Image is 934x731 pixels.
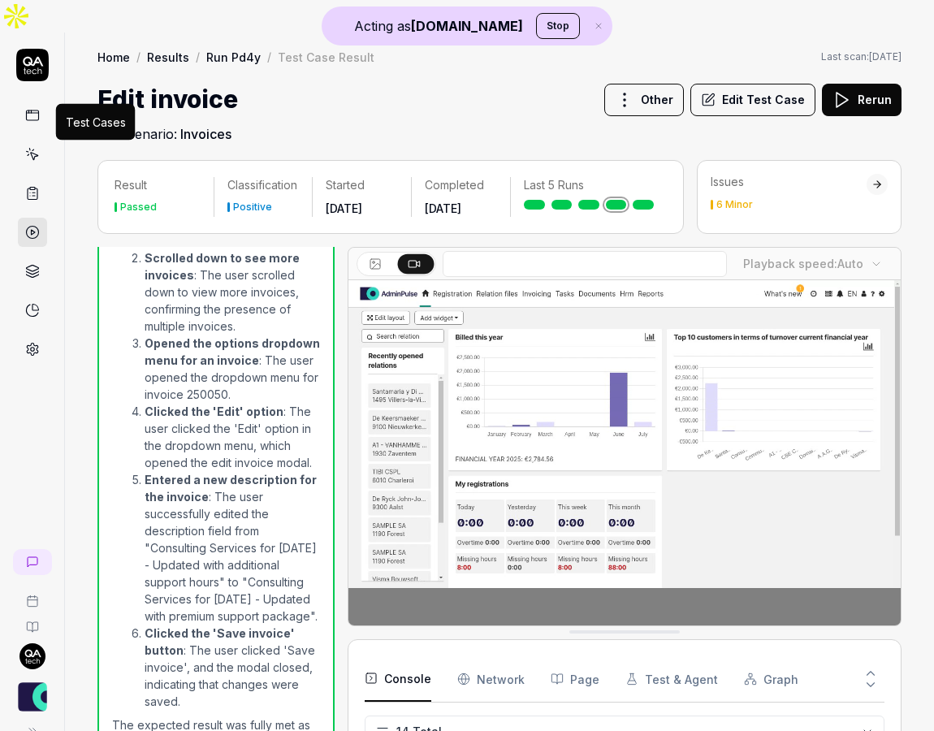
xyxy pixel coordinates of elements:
p: Started [326,177,398,193]
div: / [267,49,271,65]
button: Edit Test Case [690,84,815,116]
span: Scenario: [115,124,177,144]
li: : The user clicked the 'Edit' option in the dropdown menu, which opened the edit invoice modal. [145,403,320,471]
a: New conversation [13,549,52,575]
img: AdminPulse - 0475.384.429 Logo [18,682,47,712]
p: Result [115,177,201,193]
strong: Opened the options dropdown menu for an invoice [145,336,320,367]
time: [DATE] [425,201,461,215]
p: Classification [227,177,300,193]
div: / [196,49,200,65]
img: 7ccf6c19-61ad-4a6c-8811-018b02a1b829.jpg [19,643,45,669]
strong: Scrolled down to see more invoices [145,251,300,282]
li: : The user scrolled down to view more invoices, confirming the presence of multiple invoices. [145,249,320,335]
div: Test Cases [66,114,126,131]
li: : The user opened the dropdown menu for invoice 250050. [145,335,320,403]
div: Positive [233,202,272,212]
button: Last scan:[DATE] [821,50,902,64]
p: Last 5 Runs [524,177,654,193]
time: [DATE] [869,50,902,63]
button: Network [457,656,525,702]
a: Documentation [6,608,58,634]
strong: Entered a new description for the invoice [145,473,317,504]
time: [DATE] [326,201,362,215]
button: Other [604,84,684,116]
div: Passed [120,202,157,212]
div: Test Case Result [278,49,374,65]
a: Scenario:Invoices [97,124,231,144]
button: Rerun [822,84,902,116]
div: 6 Minor [716,200,753,210]
div: / [136,49,141,65]
li: : The user successfully edited the description field from "Consulting Services for [DATE] - Updat... [145,471,320,625]
button: AdminPulse - 0475.384.429 Logo [6,669,58,715]
span: Last scan: [821,50,902,64]
p: Completed [425,177,497,193]
a: Home [97,49,130,65]
button: Graph [744,656,798,702]
button: Test & Agent [625,656,718,702]
button: Console [365,656,431,702]
a: Run Pd4y [206,49,261,65]
h1: Edit invoice [97,81,238,118]
div: Playback speed: [743,255,863,272]
button: Stop [536,13,580,39]
li: : The user clicked 'Save invoice', and the modal closed, indicating that changes were saved. [145,625,320,710]
a: Results [147,49,189,65]
div: Issues [711,174,867,190]
strong: Clicked the 'Edit' option [145,404,283,418]
span: Invoices [180,124,231,144]
strong: Clicked the 'Save invoice' button [145,626,295,657]
a: Book a call with us [6,582,58,608]
button: Page [551,656,599,702]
